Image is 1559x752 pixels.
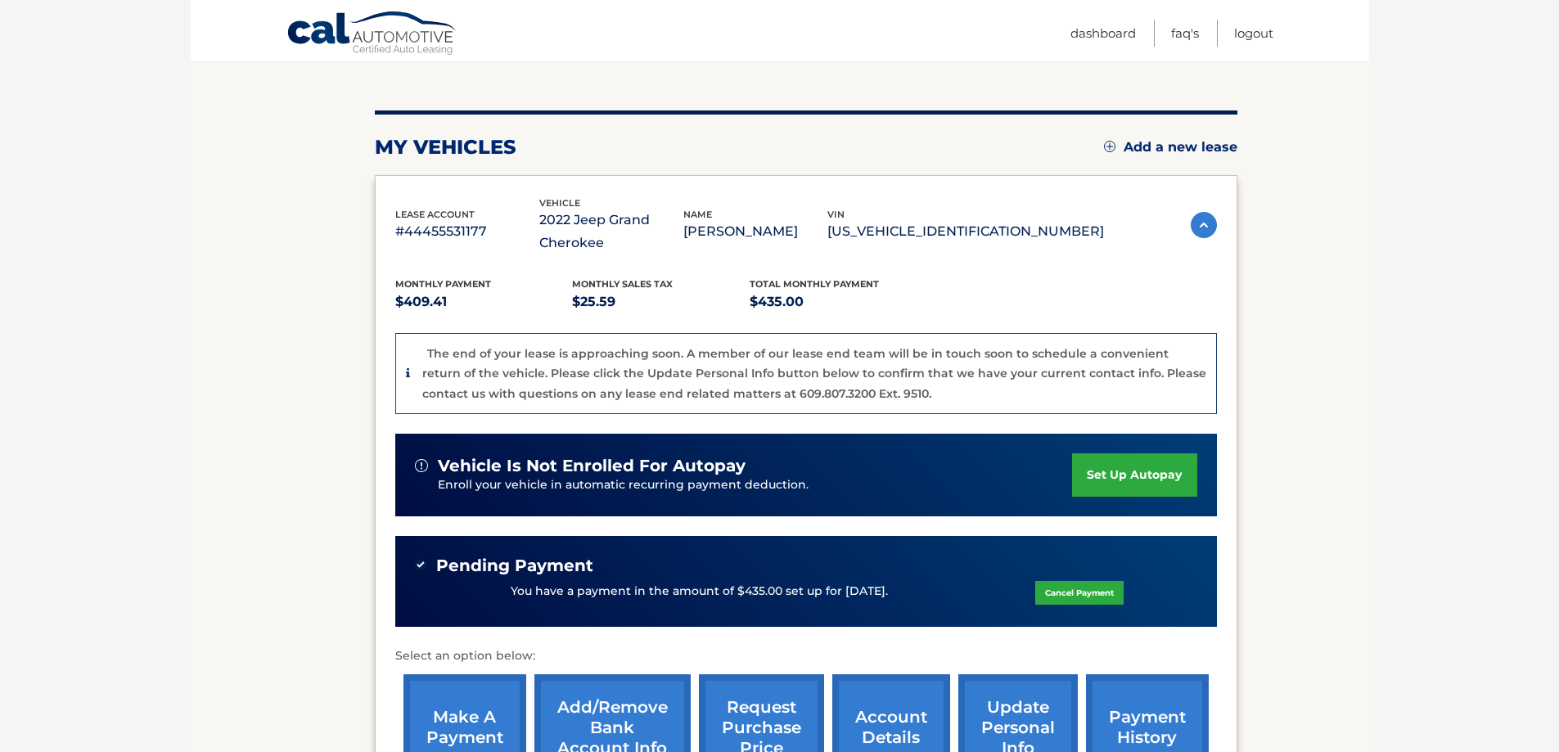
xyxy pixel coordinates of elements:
[683,209,712,220] span: name
[683,220,827,243] p: [PERSON_NAME]
[1104,139,1237,155] a: Add a new lease
[511,583,888,601] p: You have a payment in the amount of $435.00 set up for [DATE].
[286,11,458,58] a: Cal Automotive
[572,290,750,313] p: $25.59
[539,209,683,254] p: 2022 Jeep Grand Cherokee
[1035,581,1124,605] a: Cancel Payment
[827,220,1104,243] p: [US_VEHICLE_IDENTIFICATION_NUMBER]
[1234,20,1273,47] a: Logout
[572,278,673,290] span: Monthly sales Tax
[395,220,539,243] p: #44455531177
[1104,141,1115,152] img: add.svg
[395,646,1217,666] p: Select an option below:
[1072,453,1196,497] a: set up autopay
[415,559,426,570] img: check-green.svg
[539,197,580,209] span: vehicle
[375,135,516,160] h2: my vehicles
[422,346,1206,401] p: The end of your lease is approaching soon. A member of our lease end team will be in touch soon t...
[750,278,879,290] span: Total Monthly Payment
[395,278,491,290] span: Monthly Payment
[1171,20,1199,47] a: FAQ's
[395,290,573,313] p: $409.41
[438,476,1073,494] p: Enroll your vehicle in automatic recurring payment deduction.
[436,556,593,576] span: Pending Payment
[438,456,746,476] span: vehicle is not enrolled for autopay
[1070,20,1136,47] a: Dashboard
[1191,212,1217,238] img: accordion-active.svg
[415,459,428,472] img: alert-white.svg
[395,209,475,220] span: lease account
[827,209,845,220] span: vin
[750,290,927,313] p: $435.00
